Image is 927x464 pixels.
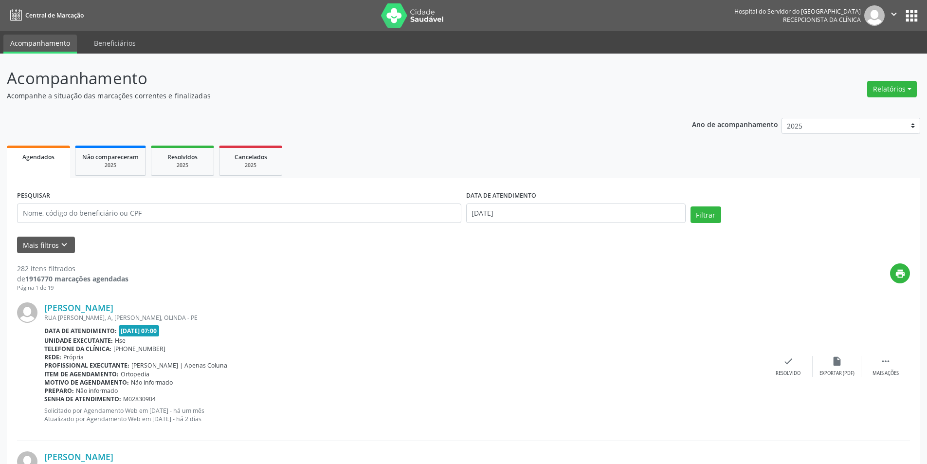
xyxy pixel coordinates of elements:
span: [PERSON_NAME] | Apenas Coluna [131,361,227,370]
div: Hospital do Servidor do [GEOGRAPHIC_DATA] [734,7,861,16]
p: Acompanhe a situação das marcações correntes e finalizadas [7,91,646,101]
button: print [890,263,910,283]
a: Beneficiários [87,35,143,52]
span: Não compareceram [82,153,139,161]
button: Relatórios [867,81,917,97]
div: RUA [PERSON_NAME], A, [PERSON_NAME], OLINDA - PE [44,314,764,322]
img: img [864,5,885,26]
button: Mais filtroskeyboard_arrow_down [17,237,75,254]
a: [PERSON_NAME] [44,451,113,462]
div: 2025 [158,162,207,169]
b: Telefone da clínica: [44,345,111,353]
button: Filtrar [691,206,721,223]
label: DATA DE ATENDIMENTO [466,188,536,204]
b: Profissional executante: [44,361,129,370]
b: Item de agendamento: [44,370,119,378]
div: 2025 [82,162,139,169]
span: Agendados [22,153,55,161]
i: insert_drive_file [832,356,842,367]
span: Cancelados [235,153,267,161]
strong: 1916770 marcações agendadas [25,274,128,283]
span: Não informado [76,387,118,395]
span: [PHONE_NUMBER] [113,345,165,353]
i: check [783,356,794,367]
b: Rede: [44,353,61,361]
label: PESQUISAR [17,188,50,204]
span: Central de Marcação [25,11,84,19]
b: Motivo de agendamento: [44,378,129,387]
a: [PERSON_NAME] [44,302,113,313]
div: Resolvido [776,370,800,377]
span: M02830904 [123,395,156,403]
div: 282 itens filtrados [17,263,128,274]
span: Ortopedia [121,370,149,378]
i: print [895,268,906,279]
img: img [17,302,37,323]
div: Mais ações [872,370,899,377]
div: Exportar (PDF) [819,370,854,377]
span: Não informado [131,378,173,387]
a: Acompanhamento [3,35,77,54]
b: Unidade executante: [44,336,113,345]
span: Resolvidos [167,153,198,161]
p: Ano de acompanhamento [692,118,778,130]
i:  [880,356,891,367]
b: Preparo: [44,387,74,395]
b: Data de atendimento: [44,327,117,335]
div: 2025 [226,162,275,169]
span: Hse [115,336,126,345]
span: Recepcionista da clínica [783,16,861,24]
p: Acompanhamento [7,66,646,91]
input: Nome, código do beneficiário ou CPF [17,204,461,223]
p: Solicitado por Agendamento Web em [DATE] - há um mês Atualizado por Agendamento Web em [DATE] - h... [44,407,764,423]
button: apps [903,7,920,24]
div: de [17,274,128,284]
i: keyboard_arrow_down [59,240,70,250]
a: Central de Marcação [7,7,84,23]
i:  [889,9,899,19]
input: Selecione um intervalo [466,204,686,223]
button:  [885,5,903,26]
span: [DATE] 07:00 [119,325,160,336]
div: Página 1 de 19 [17,284,128,292]
b: Senha de atendimento: [44,395,121,403]
span: Própria [63,353,84,361]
